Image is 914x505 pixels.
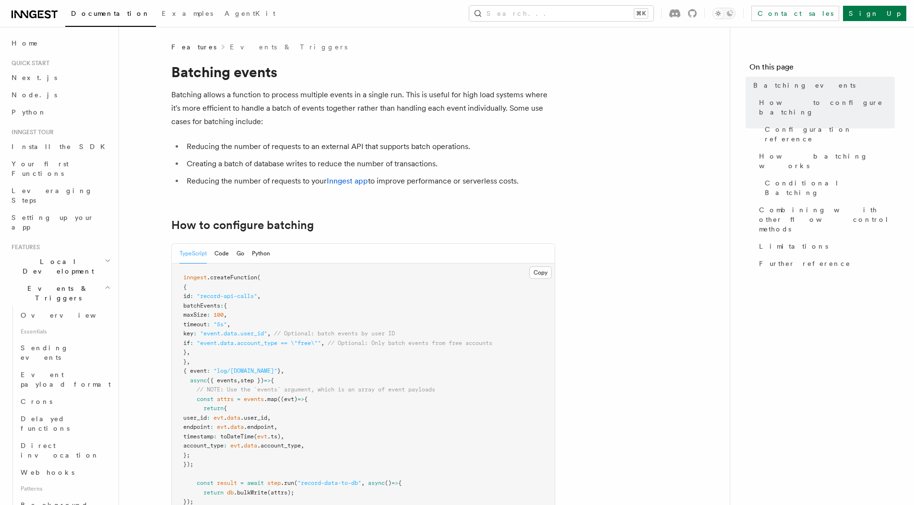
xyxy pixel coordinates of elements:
a: Inngest app [327,176,368,185]
span: "log/[DOMAIN_NAME]" [214,367,277,374]
a: How to configure batching [755,94,895,121]
span: evt [214,414,224,421]
span: : [190,293,193,299]
span: toDateTime [220,433,254,440]
span: attrs [217,396,234,402]
a: Install the SDK [8,138,113,155]
span: Home [12,38,38,48]
a: Overview [17,307,113,324]
span: Combining with other flow control methods [759,205,895,234]
span: , [361,480,365,486]
a: Events & Triggers [230,42,347,52]
span: , [257,293,261,299]
button: Search...⌘K [469,6,653,21]
span: result [217,480,237,486]
span: Further reference [759,259,851,268]
span: Python [12,108,47,116]
a: Leveraging Steps [8,182,113,209]
span: endpoint [183,424,210,430]
span: . [224,414,227,421]
span: Patterns [17,481,113,496]
span: , [281,433,284,440]
p: Batching allows a function to process multiple events in a single run. This is useful for high lo... [171,88,555,128]
a: Examples [156,3,219,26]
a: Event payload format [17,366,113,393]
span: .account_type [257,442,301,449]
a: Batching events [749,77,895,94]
span: { [224,302,227,309]
a: Your first Functions [8,155,113,182]
span: => [264,377,271,384]
span: "record-data-to-db" [297,480,361,486]
span: Event payload format [21,371,111,388]
a: Sending events [17,339,113,366]
span: "event.data.user_id" [200,330,267,337]
span: account_type [183,442,224,449]
span: ( [257,274,261,281]
li: Creating a batch of database writes to reduce the number of transactions. [184,157,555,171]
h1: Batching events [171,63,555,80]
a: Home [8,34,113,52]
span: Overview [21,311,119,319]
span: { [304,396,308,402]
h4: On this page [749,61,895,77]
span: , [274,424,277,430]
span: Configuration reference [765,125,895,144]
span: , [224,311,227,318]
button: Local Development [8,253,113,280]
span: Sending events [21,344,69,361]
span: step [267,480,281,486]
a: AgentKit [219,3,281,26]
span: .map [264,396,277,402]
a: Sign Up [843,6,906,21]
span: { [398,480,402,486]
span: return [203,405,224,412]
span: : [207,414,210,421]
a: Limitations [755,238,895,255]
span: timeout [183,321,207,328]
span: .createFunction [207,274,257,281]
a: Crons [17,393,113,410]
span: Documentation [71,10,150,17]
span: async [190,377,207,384]
span: if [183,340,190,346]
span: How to configure batching [759,98,895,117]
span: }); [183,498,193,505]
span: : [224,442,227,449]
span: ((evt) [277,396,297,402]
button: Go [237,244,244,264]
span: .user_id [240,414,267,421]
button: Python [252,244,270,264]
span: { [271,377,274,384]
span: { [224,405,227,412]
span: : [210,424,214,430]
span: Features [8,243,40,251]
a: Webhooks [17,464,113,481]
span: "record-api-calls" [197,293,257,299]
span: , [227,321,230,328]
span: ({ events [207,377,237,384]
span: inngest [183,274,207,281]
span: , [281,367,284,374]
span: Install the SDK [12,143,111,150]
span: : [207,311,210,318]
span: evt [230,442,240,449]
button: Events & Triggers [8,280,113,307]
button: TypeScript [179,244,207,264]
span: Features [171,42,216,52]
button: Copy [529,266,552,279]
span: Limitations [759,241,828,251]
span: : [207,367,210,374]
span: evt [257,433,267,440]
span: { event [183,367,207,374]
span: , [267,414,271,421]
span: const [197,480,214,486]
span: { [183,284,187,290]
span: // Optional: Only batch events from free accounts [328,340,492,346]
span: }); [183,461,193,468]
span: Your first Functions [12,160,69,177]
span: Webhooks [21,469,74,476]
span: const [197,396,214,402]
a: How to configure batching [171,218,314,232]
span: Examples [162,10,213,17]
